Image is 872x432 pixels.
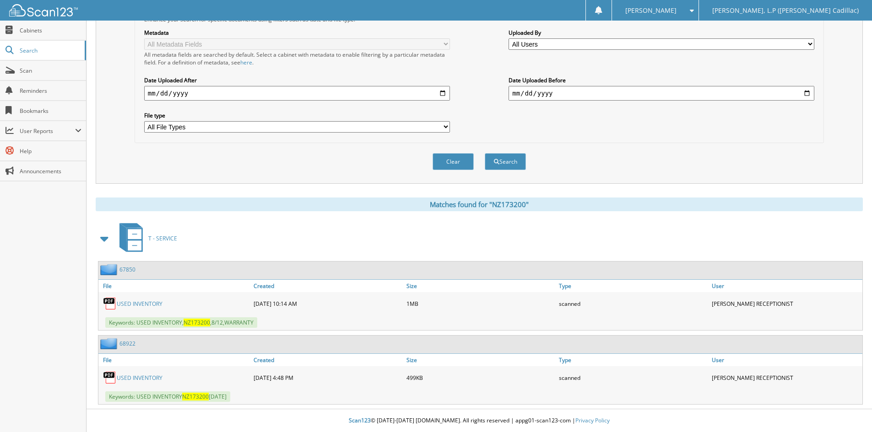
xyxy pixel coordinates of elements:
button: Clear [433,153,474,170]
a: Size [404,354,557,366]
a: 67850 [119,266,135,273]
span: Keywords: USED INVENTORY [DATE] [105,391,230,402]
div: scanned [557,294,710,313]
div: Matches found for "NZ173200" [96,197,863,211]
div: scanned [557,368,710,387]
span: Bookmarks [20,107,81,115]
span: Reminders [20,87,81,95]
a: Size [404,280,557,292]
div: [PERSON_NAME] RECEPTIONIST [710,368,862,387]
span: NZ173200 [182,393,209,400]
img: PDF.png [103,371,117,384]
label: Uploaded By [509,29,814,37]
span: [PERSON_NAME] [625,8,677,13]
a: USED INVENTORY [117,300,162,308]
a: 68922 [119,340,135,347]
label: Date Uploaded After [144,76,450,84]
a: File [98,354,251,366]
img: folder2.png [100,264,119,275]
label: Date Uploaded Before [509,76,814,84]
a: USED INVENTORY [117,374,162,382]
img: scan123-logo-white.svg [9,4,78,16]
div: [DATE] 10:14 AM [251,294,404,313]
button: Search [485,153,526,170]
label: Metadata [144,29,450,37]
span: User Reports [20,127,75,135]
span: Cabinets [20,27,81,34]
a: Type [557,354,710,366]
span: Announcements [20,167,81,175]
span: NZ173200 [184,319,210,326]
input: end [509,86,814,101]
div: [PERSON_NAME] RECEPTIONIST [710,294,862,313]
a: File [98,280,251,292]
div: [DATE] 4:48 PM [251,368,404,387]
a: T - SERVICE [114,220,177,256]
a: Created [251,354,404,366]
div: 1MB [404,294,557,313]
a: User [710,280,862,292]
label: File type [144,112,450,119]
span: Scan123 [349,416,371,424]
input: start [144,86,450,101]
a: User [710,354,862,366]
img: PDF.png [103,297,117,310]
a: Created [251,280,404,292]
div: © [DATE]-[DATE] [DOMAIN_NAME]. All rights reserved | appg01-scan123-com | [87,410,872,432]
div: 499KB [404,368,557,387]
a: here [240,59,252,66]
span: T - SERVICE [148,235,177,242]
span: [PERSON_NAME], L.P ([PERSON_NAME] Cadillac) [712,8,859,13]
span: Help [20,147,81,155]
div: All metadata fields are searched by default. Select a cabinet with metadata to enable filtering b... [144,51,450,66]
span: Keywords: USED INVENTORY, ,8/12,WARRANTY [105,317,257,328]
a: Type [557,280,710,292]
img: folder2.png [100,338,119,349]
span: Scan [20,67,81,75]
iframe: Chat Widget [826,388,872,432]
span: Search [20,47,80,54]
a: Privacy Policy [575,416,610,424]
